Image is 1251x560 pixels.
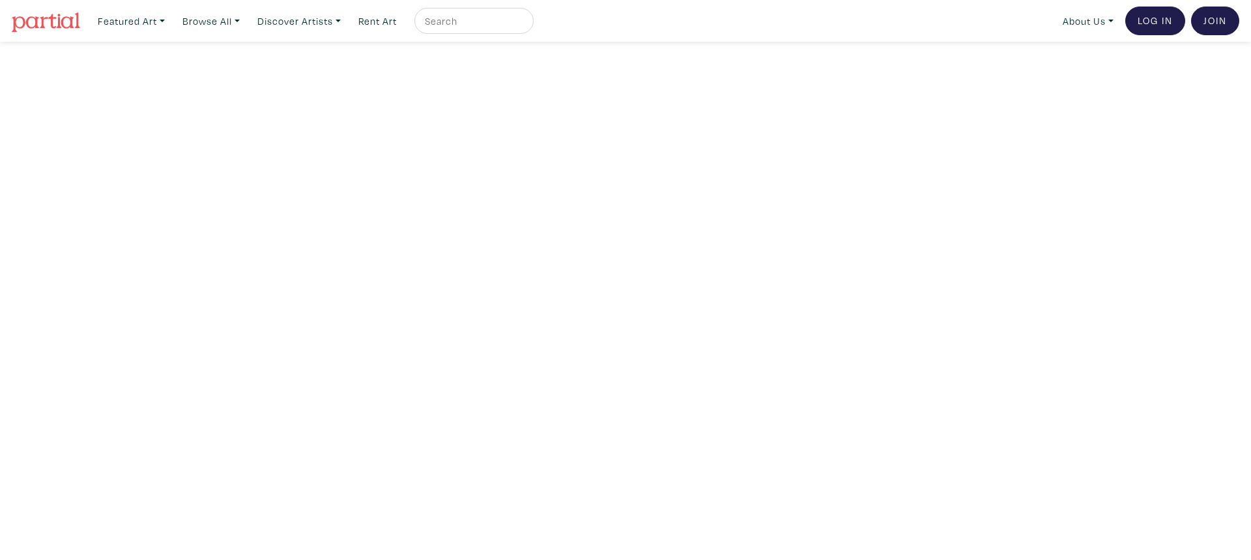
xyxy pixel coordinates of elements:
a: Discover Artists [252,8,347,35]
a: Browse All [177,8,246,35]
a: About Us [1057,8,1119,35]
a: Rent Art [352,8,403,35]
input: Search [424,13,521,29]
a: Featured Art [92,8,171,35]
a: Join [1191,7,1239,35]
a: Log In [1125,7,1185,35]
